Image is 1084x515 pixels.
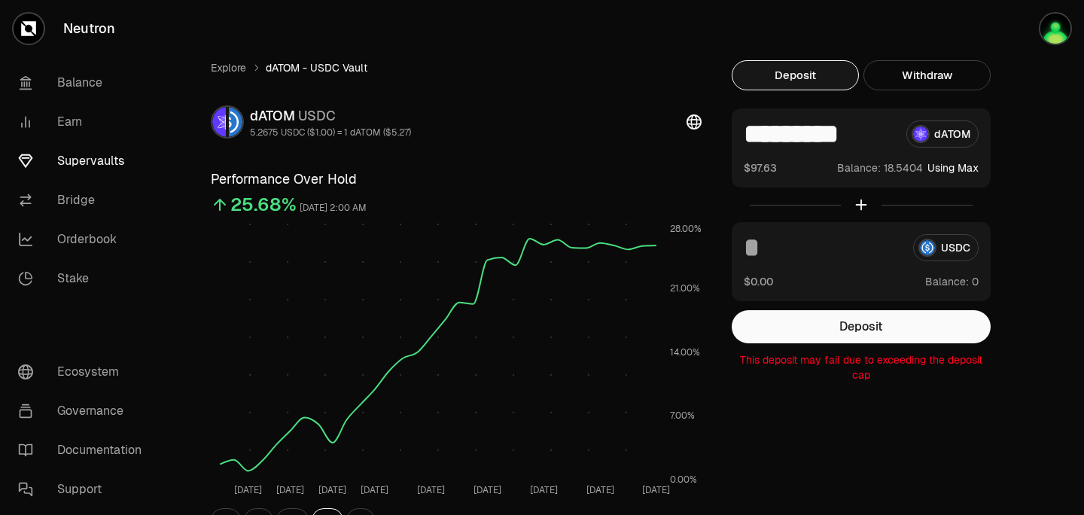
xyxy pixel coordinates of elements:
a: Bridge [6,181,163,220]
a: Orderbook [6,220,163,259]
tspan: [DATE] [530,484,558,496]
tspan: [DATE] [642,484,670,496]
button: Withdraw [863,60,991,90]
tspan: 21.00% [670,282,700,294]
span: dATOM - USDC Vault [266,60,367,75]
a: Earn [6,102,163,142]
div: dATOM [250,105,411,126]
a: Stake [6,259,163,298]
a: Support [6,470,163,509]
tspan: [DATE] [318,484,346,496]
a: Governance [6,392,163,431]
div: 5.2675 USDC ($1.00) = 1 dATOM ($5.27) [250,126,411,139]
img: dATOM Logo [212,107,226,137]
img: USDC Logo [229,107,242,137]
tspan: [DATE] [361,484,388,496]
span: USDC [298,107,336,124]
a: Explore [211,60,246,75]
img: air [1040,14,1070,44]
tspan: [DATE] [276,484,304,496]
tspan: 14.00% [670,346,700,358]
a: Balance [6,63,163,102]
button: Deposit [732,310,991,343]
nav: breadcrumb [211,60,702,75]
tspan: [DATE] [586,484,614,496]
button: Deposit [732,60,859,90]
tspan: [DATE] [234,484,262,496]
span: Balance: [925,274,969,289]
div: 25.68% [230,193,297,217]
p: This deposit may fail due to exceeding the deposit cap [732,352,991,382]
tspan: 7.00% [670,410,695,422]
button: Using Max [927,160,979,175]
h3: Performance Over Hold [211,169,702,190]
a: Documentation [6,431,163,470]
tspan: [DATE] [417,484,445,496]
a: Supervaults [6,142,163,181]
tspan: [DATE] [473,484,501,496]
tspan: 28.00% [670,223,702,235]
div: [DATE] 2:00 AM [300,200,367,217]
button: $97.63 [744,160,777,175]
button: $0.00 [744,273,773,289]
span: Balance: [837,160,881,175]
tspan: 0.00% [670,474,697,486]
a: Ecosystem [6,352,163,392]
